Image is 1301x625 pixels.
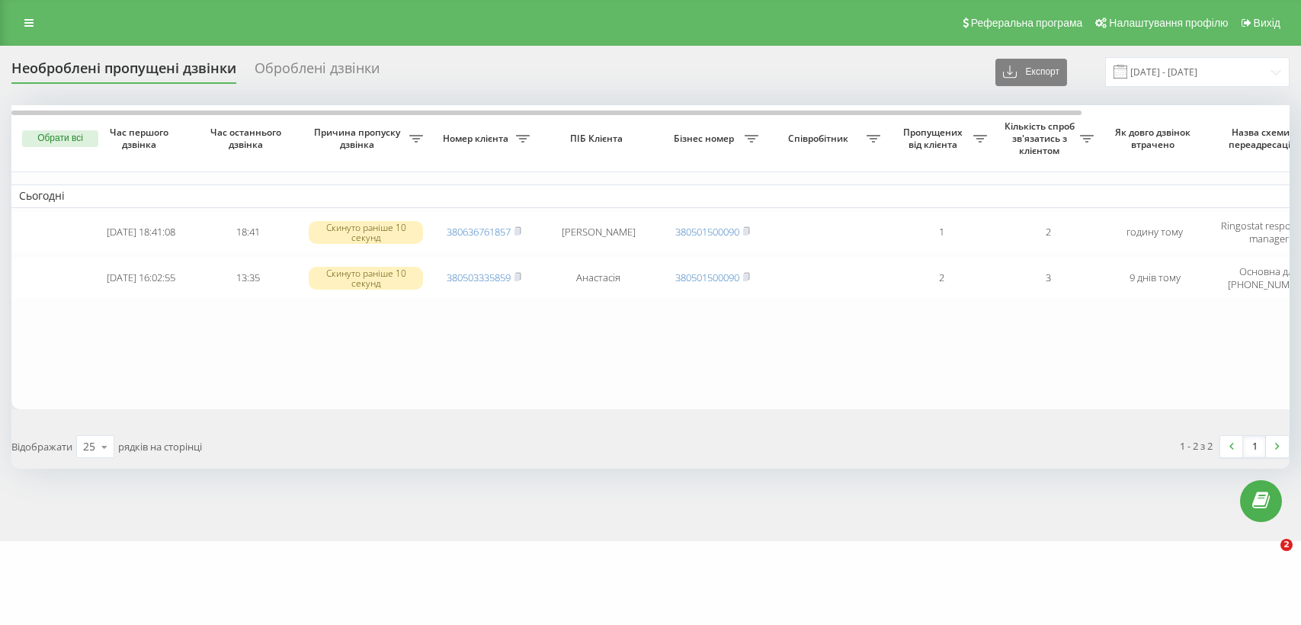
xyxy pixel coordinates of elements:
[550,133,646,145] span: ПІБ Клієнта
[537,211,659,254] td: [PERSON_NAME]
[995,211,1101,254] td: 2
[995,257,1101,300] td: 3
[88,257,194,300] td: [DATE] 16:02:55
[1180,438,1213,454] div: 1 - 2 з 2
[309,267,423,290] div: Скинуто раніше 10 секунд
[447,225,511,239] a: 380636761857
[896,127,973,150] span: Пропущених від клієнта
[1280,539,1293,551] span: 2
[1114,127,1196,150] span: Як довго дзвінок втрачено
[1254,17,1280,29] span: Вихід
[1101,211,1208,254] td: годину тому
[88,211,194,254] td: [DATE] 18:41:08
[118,440,202,454] span: рядків на сторінці
[995,59,1067,86] button: Експорт
[675,225,739,239] a: 380501500090
[971,17,1083,29] span: Реферальна програма
[11,60,236,84] div: Необроблені пропущені дзвінки
[667,133,745,145] span: Бізнес номер
[1101,257,1208,300] td: 9 днів тому
[194,257,301,300] td: 13:35
[100,127,182,150] span: Час першого дзвінка
[447,271,511,284] a: 380503335859
[537,257,659,300] td: Анастасія
[22,130,98,147] button: Обрати всі
[1002,120,1080,156] span: Кількість спроб зв'язатись з клієнтом
[309,221,423,244] div: Скинуто раніше 10 секунд
[1109,17,1228,29] span: Налаштування профілю
[1243,436,1266,457] a: 1
[11,440,72,454] span: Відображати
[1249,539,1286,575] iframe: Intercom live chat
[774,133,867,145] span: Співробітник
[438,133,516,145] span: Номер клієнта
[888,211,995,254] td: 1
[888,257,995,300] td: 2
[675,271,739,284] a: 380501500090
[255,60,380,84] div: Оброблені дзвінки
[194,211,301,254] td: 18:41
[83,439,95,454] div: 25
[309,127,409,150] span: Причина пропуску дзвінка
[207,127,289,150] span: Час останнього дзвінка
